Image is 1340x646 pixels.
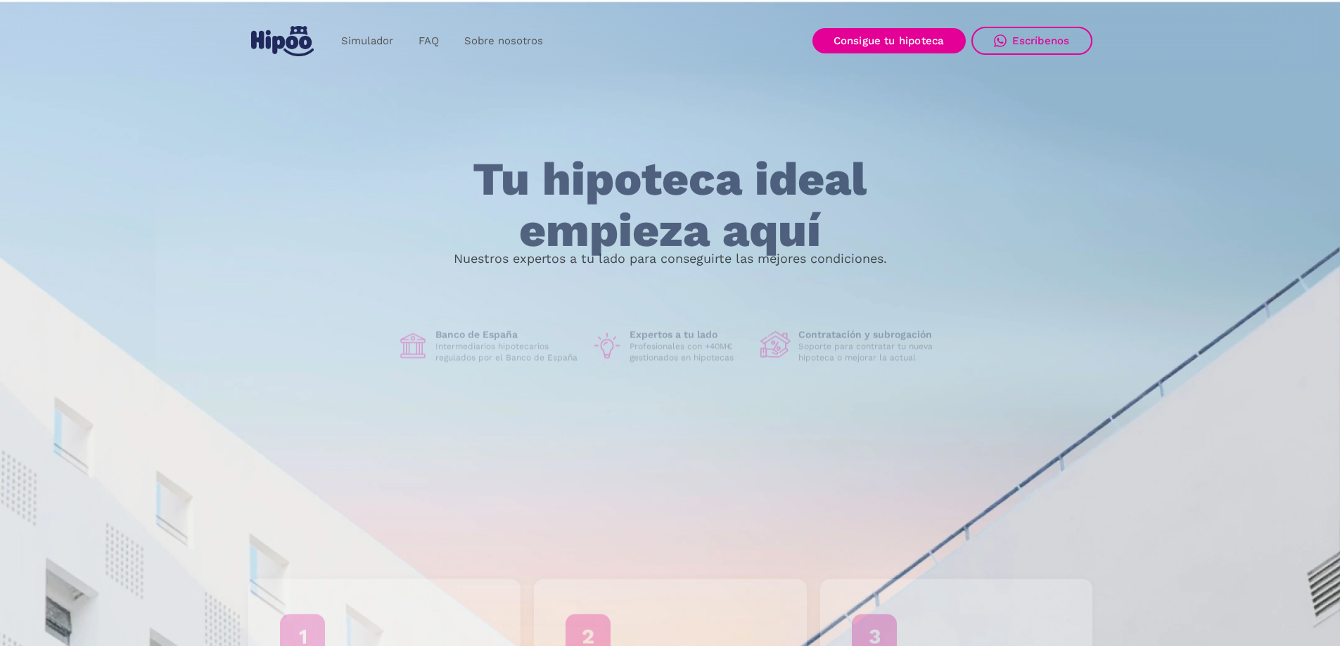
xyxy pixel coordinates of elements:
[812,28,966,53] a: Consigue tu hipoteca
[435,328,580,341] h1: Banco de España
[454,253,887,264] p: Nuestros expertos a tu lado para conseguirte las mejores condiciones.
[630,341,749,363] p: Profesionales con +40M€ gestionados en hipotecas
[1012,34,1070,47] div: Escríbenos
[406,27,452,55] a: FAQ
[403,154,936,256] h1: Tu hipoteca ideal empieza aquí
[452,27,556,55] a: Sobre nosotros
[328,27,406,55] a: Simulador
[971,27,1092,55] a: Escríbenos
[435,341,580,363] p: Intermediarios hipotecarios regulados por el Banco de España
[798,341,943,363] p: Soporte para contratar tu nueva hipoteca o mejorar la actual
[630,328,749,341] h1: Expertos a tu lado
[798,328,943,341] h1: Contratación y subrogación
[248,20,317,62] a: home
